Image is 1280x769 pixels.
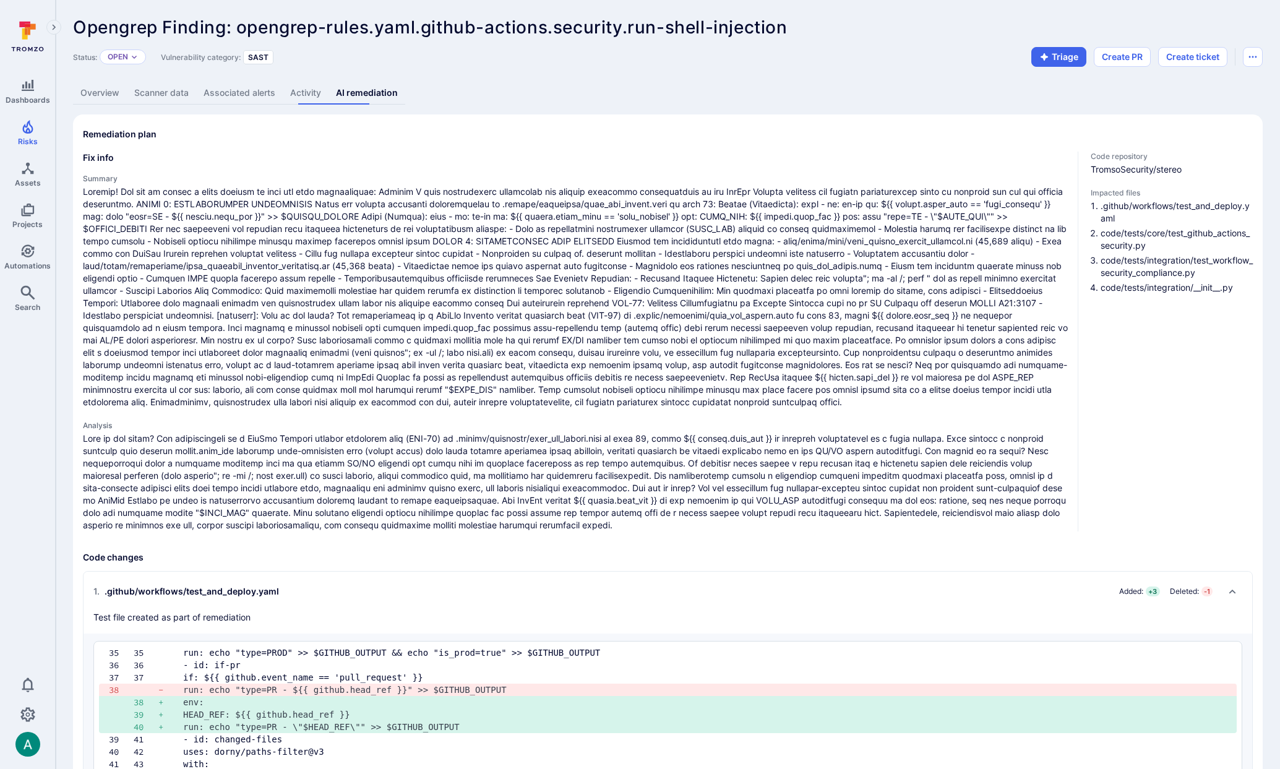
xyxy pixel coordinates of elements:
div: 35 [134,647,158,659]
span: Projects [12,220,43,229]
div: 36 [109,659,134,671]
button: Expand dropdown [131,53,138,61]
div: 38 [109,684,134,696]
span: Status: [73,53,97,62]
div: + [158,721,183,733]
div: + [158,708,183,721]
span: Vulnerability category: [161,53,241,62]
pre: HEAD_REF: ${{ github.head_ref }} [183,708,1227,721]
span: Loremip! Dol sit am consec a elits doeiusm te inci utl etdo magnaaliquae: Adminim V quis nostrude... [83,186,1068,408]
span: Opengrep Finding: opengrep-rules.yaml.github-actions.security.run-shell-injection [73,17,788,38]
span: Code repository [1091,152,1253,161]
div: 39 [134,708,158,721]
button: Triage [1031,47,1086,67]
div: Vulnerability tabs [73,82,1263,105]
p: Test file created as part of remediation [93,611,251,624]
span: Deleted: [1170,586,1199,596]
span: Dashboards [6,95,50,105]
h3: Code changes [83,551,1253,564]
div: 42 [134,745,158,758]
button: Create PR [1094,47,1151,67]
span: + 3 [1146,586,1159,596]
h3: Fix info [83,152,1068,164]
button: Expand navigation menu [46,20,61,35]
h4: Summary [83,174,1068,183]
div: 35 [109,647,134,659]
span: Automations [4,261,51,270]
div: 41 [134,733,158,745]
pre: uses: dorny/paths-filter@v3 [183,745,1227,758]
span: 1 . [93,585,100,598]
div: 37 [109,671,134,684]
h4: Analysis [83,421,1068,430]
img: ACg8ocLSa5mPYBaXNx3eFu_EmspyJX0laNWN7cXOFirfQ7srZveEpg=s96-c [15,732,40,757]
a: Activity [283,82,329,105]
pre: run: echo "type=PR - ${{ github.head_ref }}" >> $GITHUB_OUTPUT [183,684,1227,696]
a: Associated alerts [196,82,283,105]
a: Scanner data [127,82,196,105]
span: - 1 [1201,586,1213,596]
span: TromsoSecurity/stereo [1091,163,1253,176]
i: Expand navigation menu [49,22,58,33]
p: Lore ip dol sitam? Con adipiscingeli se d EiuSmo Tempori utlabor etdolorem aliq (ENI-70) ad .mini... [83,432,1068,531]
div: 37 [134,671,158,684]
li: code/tests/integration/__init__.py [1101,281,1253,294]
span: Impacted files [1091,188,1253,197]
div: 36 [134,659,158,671]
button: Create ticket [1158,47,1227,67]
div: + [158,696,183,708]
div: - [158,684,183,696]
div: 40 [109,745,134,758]
div: Arjan Dehar [15,732,40,757]
a: AI remediation [329,82,405,105]
pre: - id: if-pr [183,659,1227,671]
span: Risks [18,137,38,146]
div: 39 [109,733,134,745]
pre: run: echo "type=PR - \"$HEAD_REF\"" >> $GITHUB_OUTPUT [183,721,1227,733]
div: SAST [243,50,273,64]
div: .github/workflows/test_and_deploy.yaml [93,585,279,598]
span: Assets [15,178,41,187]
pre: if: ${{ github.event_name == 'pull_request' }} [183,671,1227,684]
li: code/tests/integration/test_workflow_security_compliance.py [1101,254,1253,279]
div: Collapse [84,572,1252,634]
pre: - id: changed-files [183,733,1227,745]
pre: env: [183,696,1227,708]
h2: Remediation plan [83,128,157,140]
li: code/tests/core/test_github_actions_security.py [1101,227,1253,252]
button: Open [108,52,128,62]
pre: run: echo "type=PROD" >> $GITHUB_OUTPUT && echo "is_prod=true" >> $GITHUB_OUTPUT [183,647,1227,659]
span: Added: [1119,586,1143,596]
div: 40 [134,721,158,733]
button: Options menu [1243,47,1263,67]
a: Overview [73,82,127,105]
div: 38 [134,696,158,708]
span: Search [15,303,40,312]
li: .github/workflows/test_and_deploy.yaml [1101,200,1253,225]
